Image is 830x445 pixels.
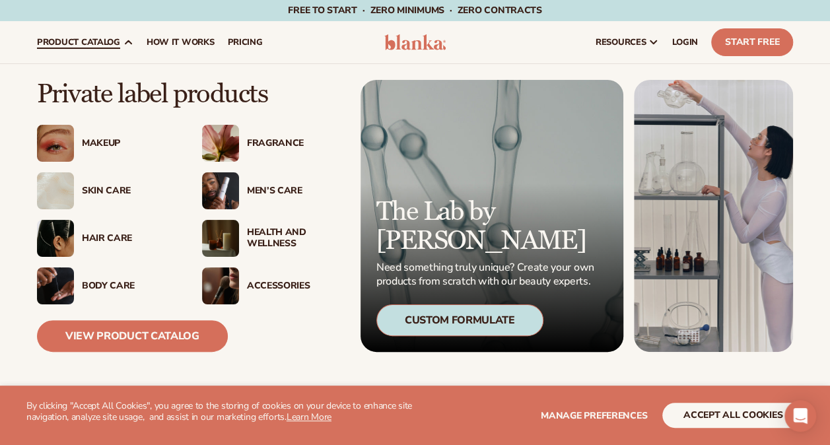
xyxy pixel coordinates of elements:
[711,28,793,56] a: Start Free
[37,125,74,162] img: Female with glitter eye makeup.
[227,37,262,48] span: pricing
[589,21,666,63] a: resources
[37,172,74,209] img: Cream moisturizer swatch.
[541,409,647,422] span: Manage preferences
[82,281,176,292] div: Body Care
[202,267,341,304] a: Female with makeup brush. Accessories
[541,403,647,428] button: Manage preferences
[662,403,804,428] button: accept all cookies
[202,220,239,257] img: Candles and incense on table.
[37,267,176,304] a: Male hand applying moisturizer. Body Care
[147,37,215,48] span: How It Works
[37,172,176,209] a: Cream moisturizer swatch. Skin Care
[221,21,269,63] a: pricing
[634,80,793,352] img: Female in lab with equipment.
[37,267,74,304] img: Male hand applying moisturizer.
[361,80,623,352] a: Microscopic product formula. The Lab by [PERSON_NAME] Need something truly unique? Create your ow...
[37,220,74,257] img: Female hair pulled back with clips.
[82,186,176,197] div: Skin Care
[247,281,341,292] div: Accessories
[37,125,176,162] a: Female with glitter eye makeup. Makeup
[37,320,228,352] a: View Product Catalog
[140,21,221,63] a: How It Works
[247,186,341,197] div: Men’s Care
[376,197,598,256] p: The Lab by [PERSON_NAME]
[672,37,698,48] span: LOGIN
[376,304,543,336] div: Custom Formulate
[247,138,341,149] div: Fragrance
[596,37,646,48] span: resources
[202,125,239,162] img: Pink blooming flower.
[202,172,239,209] img: Male holding moisturizer bottle.
[37,37,120,48] span: product catalog
[30,21,140,63] a: product catalog
[37,220,176,257] a: Female hair pulled back with clips. Hair Care
[82,138,176,149] div: Makeup
[82,233,176,244] div: Hair Care
[202,267,239,304] img: Female with makeup brush.
[26,401,415,423] p: By clicking "Accept All Cookies", you agree to the storing of cookies on your device to enhance s...
[784,400,816,432] div: Open Intercom Messenger
[202,172,341,209] a: Male holding moisturizer bottle. Men’s Care
[287,411,331,423] a: Learn More
[202,125,341,162] a: Pink blooming flower. Fragrance
[202,220,341,257] a: Candles and incense on table. Health And Wellness
[37,80,341,109] p: Private label products
[376,261,598,289] p: Need something truly unique? Create your own products from scratch with our beauty experts.
[384,34,446,50] img: logo
[666,21,705,63] a: LOGIN
[288,4,541,17] span: Free to start · ZERO minimums · ZERO contracts
[247,227,341,250] div: Health And Wellness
